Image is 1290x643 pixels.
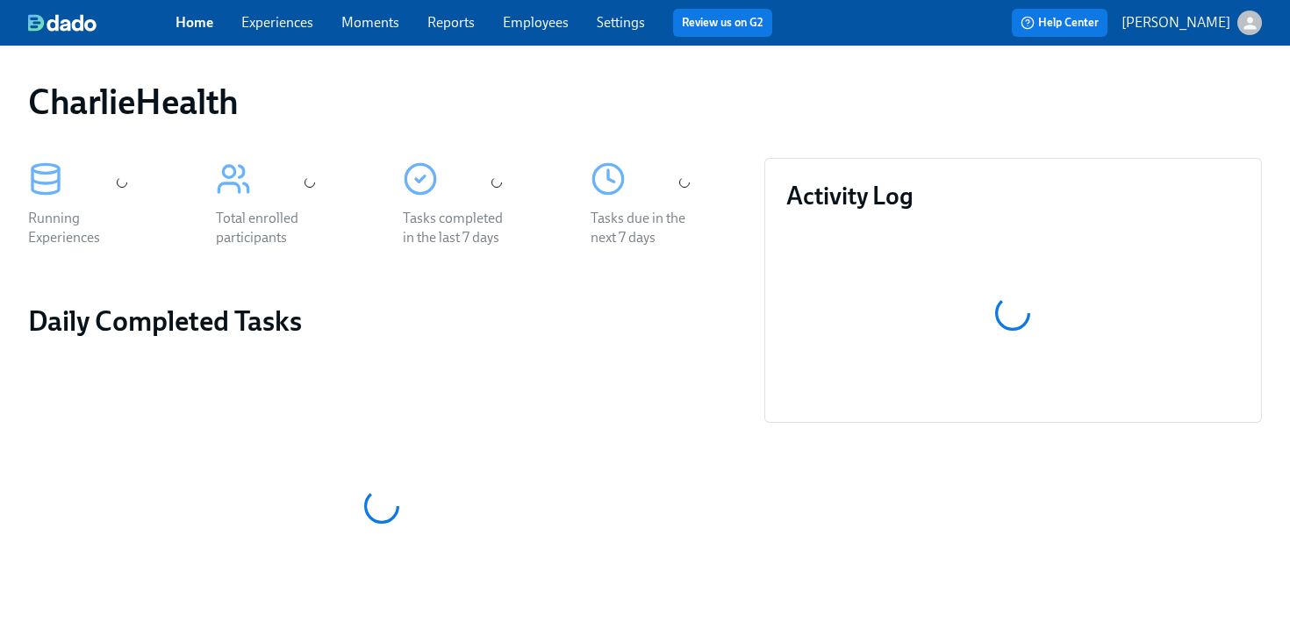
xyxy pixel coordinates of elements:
[786,180,1240,211] h3: Activity Log
[216,209,328,247] div: Total enrolled participants
[591,209,703,247] div: Tasks due in the next 7 days
[427,14,475,31] a: Reports
[241,14,313,31] a: Experiences
[28,14,97,32] img: dado
[1012,9,1107,37] button: Help Center
[341,14,399,31] a: Moments
[28,209,140,247] div: Running Experiences
[1021,14,1099,32] span: Help Center
[503,14,569,31] a: Employees
[176,14,213,31] a: Home
[682,14,763,32] a: Review us on G2
[597,14,645,31] a: Settings
[28,81,239,123] h1: CharlieHealth
[1122,11,1262,35] button: [PERSON_NAME]
[403,209,515,247] div: Tasks completed in the last 7 days
[28,304,736,339] h2: Daily Completed Tasks
[673,9,772,37] button: Review us on G2
[28,14,176,32] a: dado
[1122,13,1230,32] p: [PERSON_NAME]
